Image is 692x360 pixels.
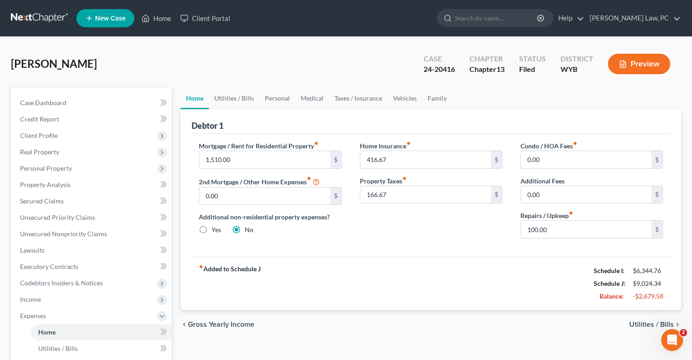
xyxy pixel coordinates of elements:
a: Family [422,87,452,109]
label: Mortgage / Rent for Residential Property [199,141,318,151]
span: Utilities / Bills [38,345,78,352]
a: Home [181,87,209,109]
span: Executory Contracts [20,263,78,270]
a: Case Dashboard [13,95,172,111]
div: $ [491,186,502,203]
i: chevron_left [181,321,188,328]
a: Home [31,324,172,340]
i: fiber_manual_record [573,141,577,146]
strong: Schedule J: [594,279,626,287]
span: 2 [680,329,687,336]
div: Case [424,54,455,64]
div: -$2,679.58 [633,292,663,301]
span: Property Analysis [20,181,71,188]
i: fiber_manual_record [199,264,203,269]
div: District [561,54,593,64]
div: WYB [561,64,593,75]
button: Utilities / Bills chevron_right [629,321,681,328]
div: $ [652,221,662,238]
a: Medical [295,87,329,109]
a: Secured Claims [13,193,172,209]
strong: Schedule I: [594,267,625,274]
label: Home Insurance [360,141,411,151]
a: Lawsuits [13,242,172,259]
a: Utilities / Bills [209,87,259,109]
input: -- [521,151,652,168]
label: Repairs / Upkeep [520,211,573,220]
a: Credit Report [13,111,172,127]
a: Help [554,10,584,26]
input: -- [521,221,652,238]
div: Debtor 1 [192,120,223,131]
span: Lawsuits [20,246,45,254]
span: Codebtors Insiders & Notices [20,279,103,287]
span: Real Property [20,148,59,156]
a: Home [137,10,176,26]
div: $6,344.76 [633,266,663,275]
input: -- [360,151,491,168]
span: Personal Property [20,164,72,172]
i: fiber_manual_record [307,176,311,181]
iframe: Intercom live chat [661,329,683,351]
div: $ [491,151,502,168]
label: Yes [212,225,221,234]
div: Chapter [470,64,505,75]
input: -- [521,186,652,203]
input: -- [199,188,330,205]
input: -- [360,186,491,203]
label: Property Taxes [360,176,407,186]
span: Unsecured Priority Claims [20,213,95,221]
a: Property Analysis [13,177,172,193]
div: 24-20416 [424,64,455,75]
div: $9,024.34 [633,279,663,288]
i: fiber_manual_record [569,211,573,215]
a: Unsecured Nonpriority Claims [13,226,172,242]
span: New Case [95,15,126,22]
span: Income [20,295,41,303]
span: Gross Yearly Income [188,321,254,328]
span: 13 [496,65,505,73]
div: $ [330,151,341,168]
div: $ [652,151,662,168]
button: chevron_left Gross Yearly Income [181,321,254,328]
span: Case Dashboard [20,99,66,106]
span: Credit Report [20,115,59,123]
button: Preview [608,54,670,74]
strong: Balance: [600,292,624,300]
span: Utilities / Bills [629,321,674,328]
label: Additional non-residential property expenses? [199,212,341,222]
a: Utilities / Bills [31,340,172,357]
span: Secured Claims [20,197,64,205]
div: Chapter [470,54,505,64]
input: -- [199,151,330,168]
label: Additional Fees [520,176,565,186]
label: Condo / HOA Fees [520,141,577,151]
i: fiber_manual_record [402,176,407,181]
span: Client Profile [20,132,58,139]
a: Taxes / Insurance [329,87,388,109]
i: chevron_right [674,321,681,328]
div: $ [330,188,341,205]
a: Client Portal [176,10,235,26]
span: Unsecured Nonpriority Claims [20,230,107,238]
div: Filed [519,64,546,75]
strong: Added to Schedule J [199,264,261,303]
a: Personal [259,87,295,109]
i: fiber_manual_record [314,141,318,146]
span: Expenses [20,312,46,319]
i: fiber_manual_record [406,141,411,146]
label: 2nd Mortgage / Other Home Expenses [199,176,320,187]
a: Unsecured Priority Claims [13,209,172,226]
div: Status [519,54,546,64]
span: Home [38,328,56,336]
a: Vehicles [388,87,422,109]
a: [PERSON_NAME] Law, PC [585,10,681,26]
div: $ [652,186,662,203]
label: No [245,225,253,234]
a: Executory Contracts [13,259,172,275]
span: [PERSON_NAME] [11,57,97,70]
input: Search by name... [455,10,538,26]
